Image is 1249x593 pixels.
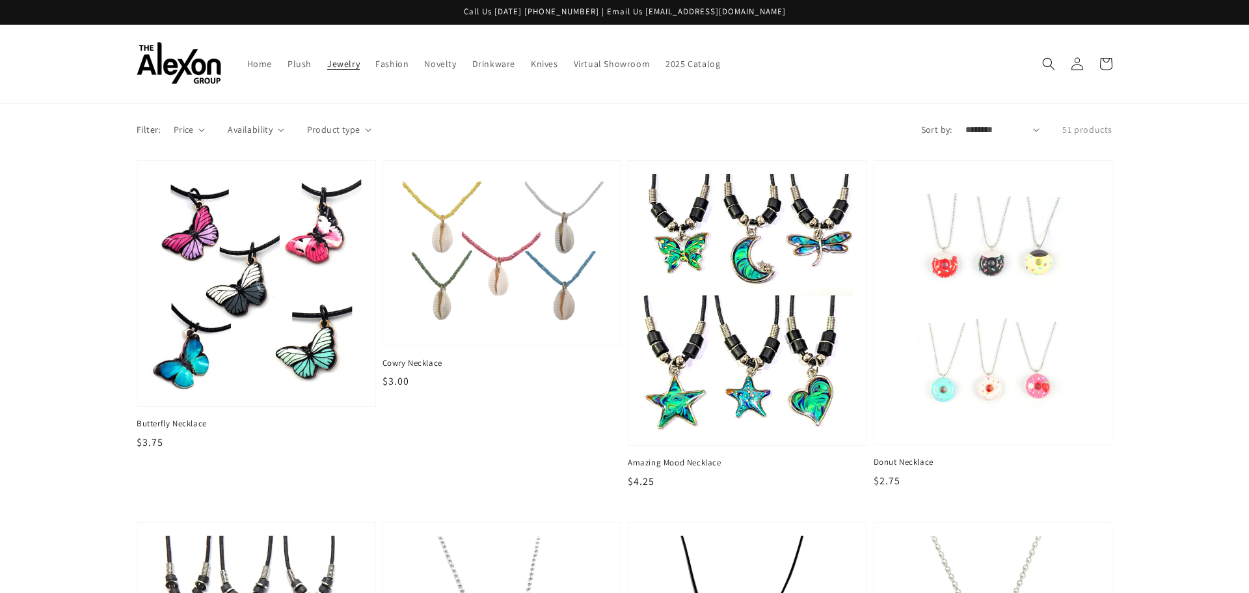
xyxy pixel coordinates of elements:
[228,123,273,137] span: Availability
[628,475,654,488] span: $4.25
[307,123,371,137] summary: Product type
[416,50,464,77] a: Novelty
[874,160,1113,489] a: Donut Necklace Donut Necklace $2.75
[137,123,161,137] p: Filter:
[574,58,651,70] span: Virtual Showroom
[383,160,622,389] a: Cowry Necklace Cowry Necklace $3.00
[396,174,608,333] img: Cowry Necklace
[874,456,1113,468] span: Donut Necklace
[288,58,312,70] span: Plush
[137,435,163,449] span: $3.75
[137,42,221,85] img: The Alexon Group
[327,58,360,70] span: Jewelry
[368,50,416,77] a: Fashion
[137,418,376,430] span: Butterfly Necklace
[531,58,558,70] span: Knives
[383,374,409,388] span: $3.00
[383,357,622,369] span: Cowry Necklace
[280,50,319,77] a: Plush
[1034,49,1063,78] summary: Search
[665,58,720,70] span: 2025 Catalog
[319,50,368,77] a: Jewelry
[174,123,206,137] summary: Price
[307,123,360,137] span: Product type
[921,123,952,137] label: Sort by:
[150,174,362,394] img: Butterfly Necklace
[247,58,272,70] span: Home
[174,123,194,137] span: Price
[375,58,409,70] span: Fashion
[239,50,280,77] a: Home
[628,457,867,469] span: Amazing Mood Necklace
[874,474,900,488] span: $2.75
[641,174,853,433] img: Amazing Mood Necklace
[228,123,284,137] summary: Availability
[464,50,523,77] a: Drinkware
[137,160,376,450] a: Butterfly Necklace Butterfly Necklace $3.75
[523,50,566,77] a: Knives
[566,50,658,77] a: Virtual Showroom
[424,58,456,70] span: Novelty
[887,174,1099,432] img: Donut Necklace
[628,160,867,490] a: Amazing Mood Necklace Amazing Mood Necklace $4.25
[1062,123,1112,137] p: 51 products
[658,50,728,77] a: 2025 Catalog
[472,58,515,70] span: Drinkware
